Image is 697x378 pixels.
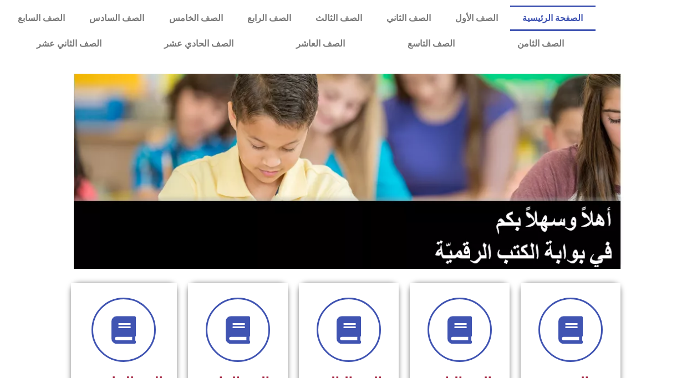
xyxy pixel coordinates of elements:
[374,6,443,31] a: الصف الثاني
[77,6,156,31] a: الصف السادس
[235,6,303,31] a: الصف الرابع
[377,31,486,57] a: الصف التاسع
[510,6,595,31] a: الصفحة الرئيسية
[6,6,77,31] a: الصف السابع
[443,6,510,31] a: الصف الأول
[156,6,235,31] a: الصف الخامس
[265,31,377,57] a: الصف العاشر
[303,6,374,31] a: الصف الثالث
[486,31,596,57] a: الصف الثامن
[133,31,265,57] a: الصف الحادي عشر
[6,31,133,57] a: الصف الثاني عشر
